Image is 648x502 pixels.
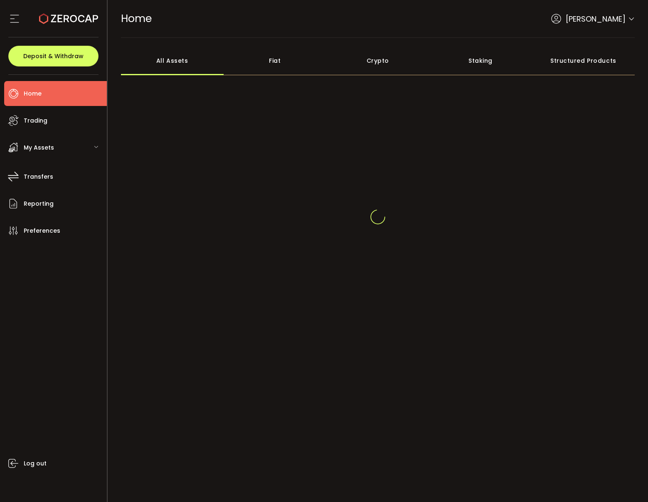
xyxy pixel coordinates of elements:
[566,13,626,25] span: [PERSON_NAME]
[24,88,42,100] span: Home
[24,198,54,210] span: Reporting
[24,225,60,237] span: Preferences
[429,46,532,75] div: Staking
[24,142,54,154] span: My Assets
[8,46,99,66] button: Deposit & Withdraw
[224,46,326,75] div: Fiat
[326,46,429,75] div: Crypto
[121,11,152,26] span: Home
[121,46,224,75] div: All Assets
[532,46,635,75] div: Structured Products
[24,458,47,470] span: Log out
[24,115,47,127] span: Trading
[24,171,53,183] span: Transfers
[23,53,84,59] span: Deposit & Withdraw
